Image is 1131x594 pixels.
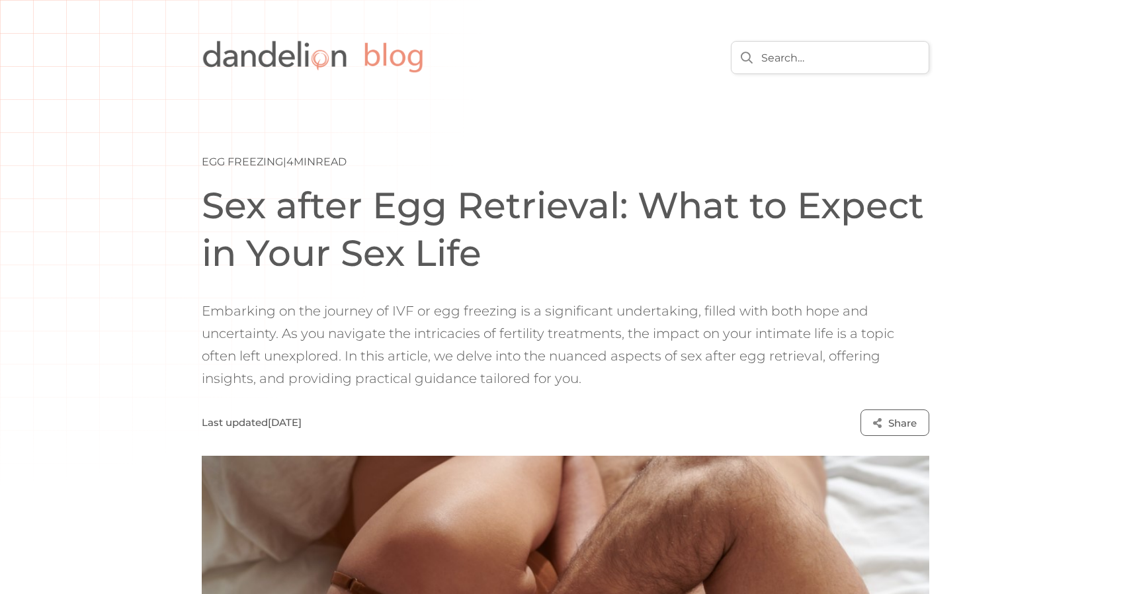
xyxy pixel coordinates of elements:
[286,155,294,169] div: 4
[202,300,929,390] p: Embarking on the journey of IVF or egg freezing is a significant undertaking, filled with both ho...
[202,182,929,276] h1: Sex after Egg Retrieval: What to Expect in Your Sex Life
[268,416,302,429] div: [DATE]
[202,416,268,429] div: Last updated
[294,155,347,169] div: min
[888,416,917,430] div: Share
[283,155,286,169] div: |
[860,409,929,436] a: Share
[315,155,347,168] span: read
[873,415,888,431] div: 
[731,41,929,74] input: Search…
[202,155,283,169] div: Egg Freezing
